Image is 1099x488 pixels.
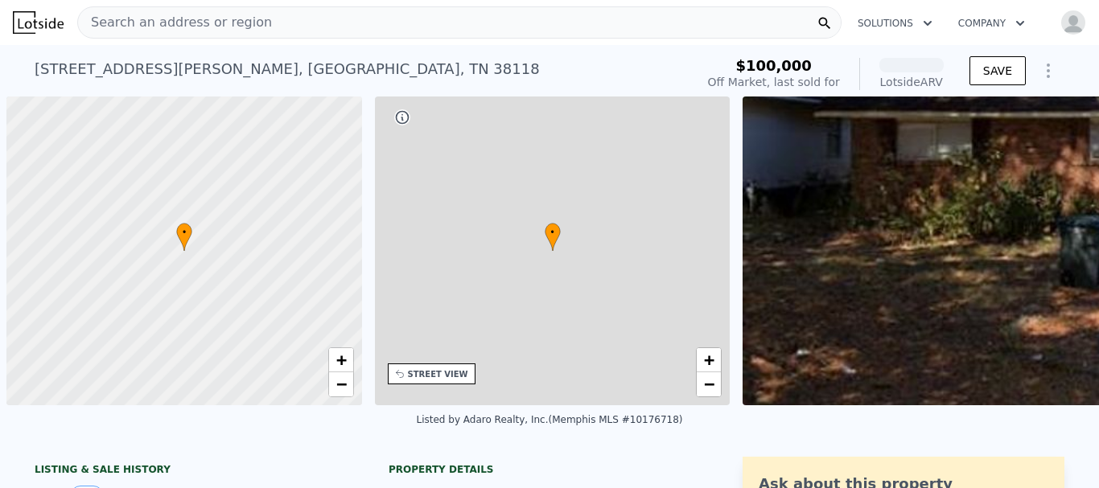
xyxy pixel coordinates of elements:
[408,368,468,380] div: STREET VIEW
[697,348,721,372] a: Zoom in
[417,414,683,425] div: Listed by Adaro Realty, Inc. (Memphis MLS #10176718)
[335,350,346,370] span: +
[545,223,561,251] div: •
[697,372,721,396] a: Zoom out
[708,74,840,90] div: Off Market, last sold for
[879,74,944,90] div: Lotside ARV
[35,58,540,80] div: [STREET_ADDRESS][PERSON_NAME] , [GEOGRAPHIC_DATA] , TN 38118
[329,348,353,372] a: Zoom in
[1032,55,1064,87] button: Show Options
[176,225,192,240] span: •
[845,9,945,38] button: Solutions
[176,223,192,251] div: •
[969,56,1026,85] button: SAVE
[13,11,64,34] img: Lotside
[35,463,356,479] div: LISTING & SALE HISTORY
[78,13,272,32] span: Search an address or region
[735,57,812,74] span: $100,000
[545,225,561,240] span: •
[329,372,353,396] a: Zoom out
[335,374,346,394] span: −
[704,374,714,394] span: −
[1060,10,1086,35] img: avatar
[704,350,714,370] span: +
[945,9,1038,38] button: Company
[389,463,710,476] div: Property details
